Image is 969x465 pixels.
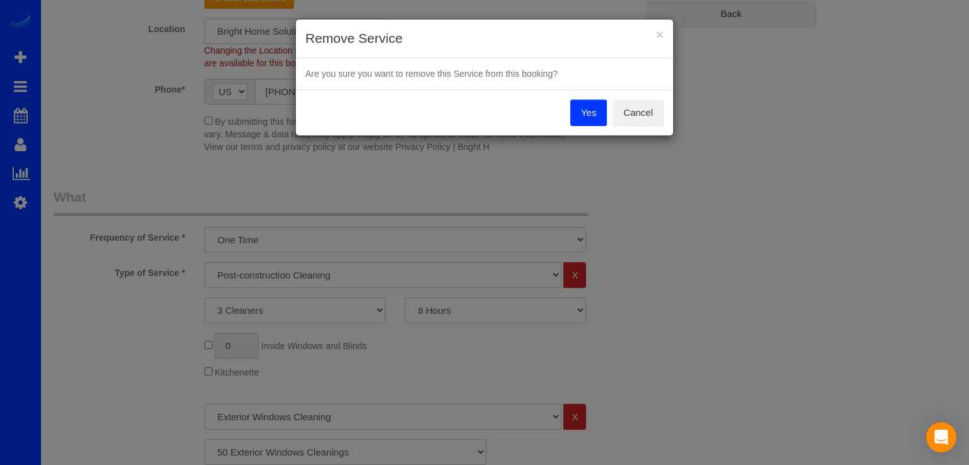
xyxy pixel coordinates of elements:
div: Open Intercom Messenger [926,422,956,452]
sui-modal: Remove Service [296,20,673,135]
button: Yes [570,100,607,126]
button: Cancel [613,100,664,126]
span: Are you sure you want to remove this Service from this booking? [305,69,558,79]
button: × [656,28,664,41]
h3: Remove Service [305,29,664,48]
